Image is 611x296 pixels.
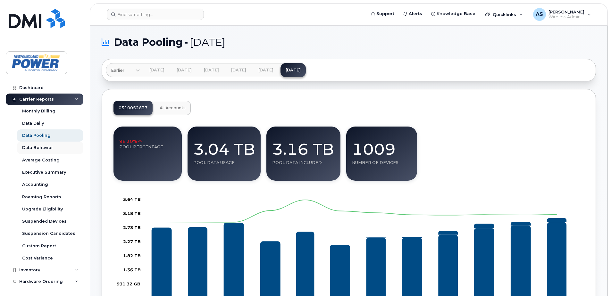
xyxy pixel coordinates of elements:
[111,67,124,73] span: Earlier
[193,132,255,160] div: 3.04 TB
[352,132,411,160] div: 1009
[123,210,141,216] g: 0.00 Bytes
[189,37,225,47] span: [DATE]
[123,210,141,216] tspan: 3.18 TB
[123,239,141,244] g: 0.00 Bytes
[193,160,255,165] div: Pool data usage
[123,225,141,230] g: 0.00 Bytes
[123,225,141,230] tspan: 2.73 TB
[272,160,335,165] div: Pool data included
[253,63,279,77] a: [DATE]
[226,63,251,77] a: [DATE]
[123,196,141,201] g: 0.00 Bytes
[123,196,141,201] tspan: 3.64 TB
[123,267,141,272] tspan: 1.36 TB
[114,37,183,47] span: Data Pooling
[123,253,141,258] tspan: 1.82 TB
[184,37,188,47] span: -
[119,138,142,144] span: 96.30%
[123,253,141,258] g: 0.00 Bytes
[144,63,170,77] a: [DATE]
[272,132,335,160] div: 3.16 TB
[352,160,411,165] div: Number of devices
[160,105,186,111] span: All Accounts
[199,63,224,77] a: [DATE]
[280,63,306,77] a: [DATE]
[123,239,141,244] tspan: 2.27 TB
[172,63,197,77] a: [DATE]
[119,144,176,150] div: Pool Percentage
[106,63,140,77] a: Earlier
[117,281,140,286] g: 0.00 Bytes
[123,267,141,272] g: 0.00 Bytes
[117,281,140,286] tspan: 931.32 GB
